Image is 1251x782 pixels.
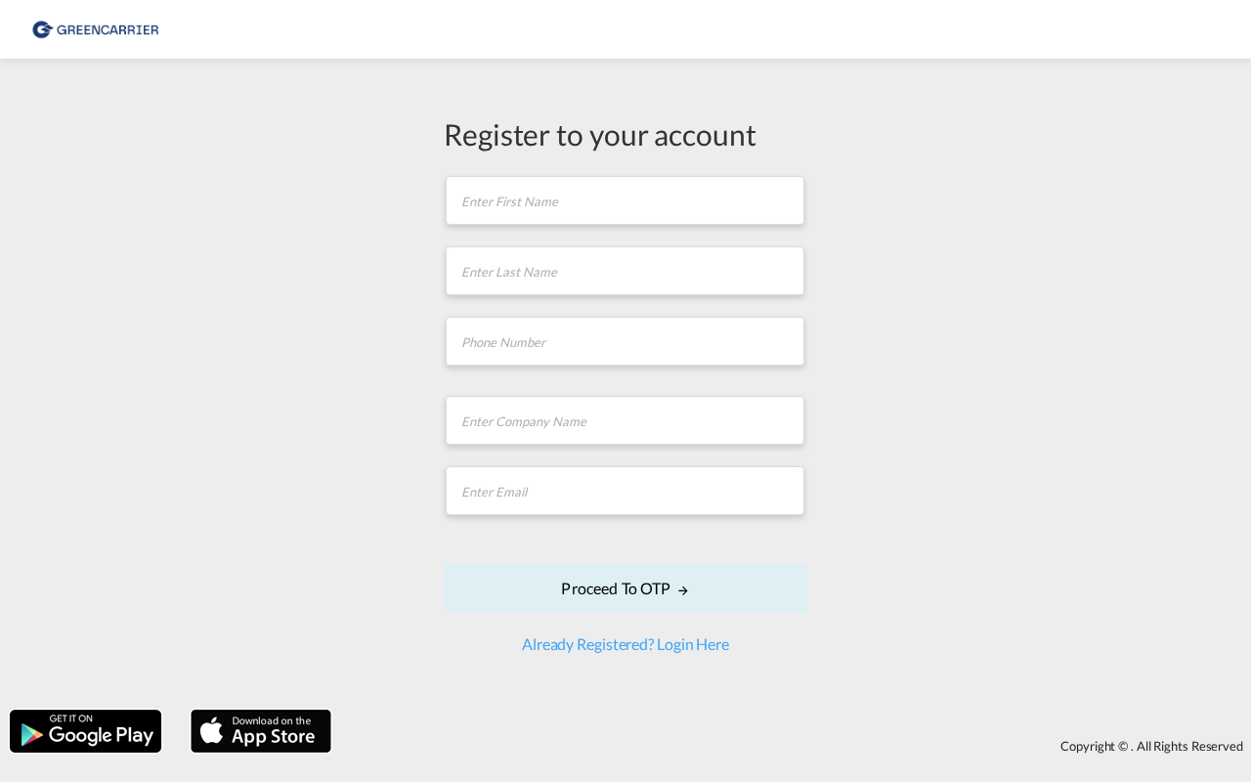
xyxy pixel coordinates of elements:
input: Enter Last Name [446,246,804,295]
img: google.png [8,708,163,755]
input: Phone Number [446,317,804,366]
input: Enter Company Name [446,396,804,445]
md-icon: icon-arrow-right [676,584,690,597]
img: 609dfd708afe11efa14177256b0082fb.png [29,8,161,52]
a: Already Registered? Login Here [522,634,729,653]
div: Copyright © . All Rights Reserved [341,729,1251,762]
input: Enter First Name [446,176,804,225]
img: apple.png [189,708,333,755]
button: Proceed to OTPicon-arrow-right [444,564,807,613]
div: Register to your account [444,113,807,154]
input: Enter Email [446,466,804,515]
